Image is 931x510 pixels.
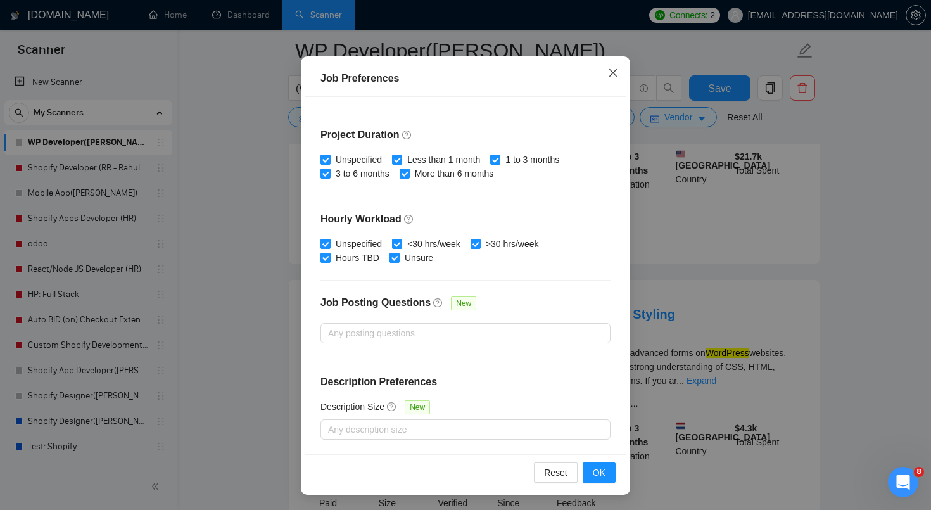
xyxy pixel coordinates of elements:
[402,153,485,167] span: Less than 1 month
[175,379,194,404] span: 😞
[404,214,414,224] span: question-circle
[320,295,431,310] h4: Job Posting Questions
[320,71,611,86] div: Job Preferences
[500,153,564,167] span: 1 to 3 months
[405,400,430,414] span: New
[15,366,421,380] div: Did this answer your question?
[481,237,544,251] span: >30 hrs/week
[400,251,438,265] span: Unsure
[168,379,201,404] span: disappointed reaction
[583,462,616,483] button: OK
[201,379,234,404] span: neutral face reaction
[888,467,918,497] iframe: Intercom live chat
[8,5,32,29] button: go back
[451,296,476,310] span: New
[433,298,443,308] span: question-circle
[596,56,630,91] button: Close
[208,379,227,404] span: 😐
[405,5,427,28] div: Close
[320,374,611,390] h4: Description Preferences
[320,127,611,143] h4: Project Duration
[331,153,387,167] span: Unspecified
[331,167,395,181] span: 3 to 6 months
[241,379,260,404] span: 😃
[320,212,611,227] h4: Hourly Workload
[387,402,397,412] span: question-circle
[593,466,605,480] span: OK
[914,467,924,477] span: 8
[234,379,267,404] span: smiley reaction
[544,466,567,480] span: Reset
[320,400,384,414] h5: Description Size
[402,237,465,251] span: <30 hrs/week
[410,167,499,181] span: More than 6 months
[331,251,384,265] span: Hours TBD
[167,420,269,430] a: Open in help center
[381,5,405,29] button: Collapse window
[534,462,578,483] button: Reset
[331,237,387,251] span: Unspecified
[402,130,412,140] span: question-circle
[608,68,618,78] span: close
